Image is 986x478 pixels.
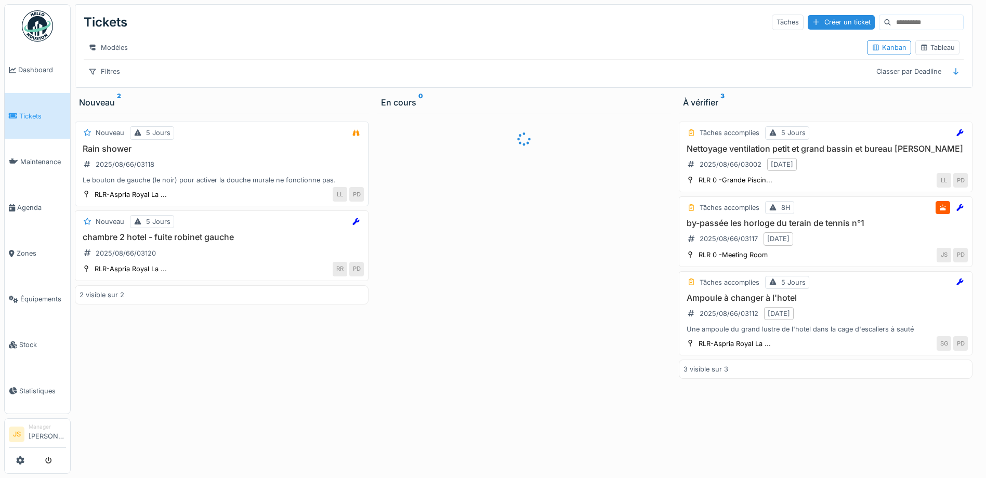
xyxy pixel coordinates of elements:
[146,128,170,138] div: 5 Jours
[349,262,364,276] div: PD
[29,423,66,445] li: [PERSON_NAME]
[683,364,728,374] div: 3 visible sur 3
[418,96,423,109] sup: 0
[781,277,806,287] div: 5 Jours
[5,184,70,230] a: Agenda
[720,96,725,109] sup: 3
[80,144,364,154] h3: Rain shower
[781,203,791,213] div: 8H
[333,262,347,276] div: RR
[84,64,125,79] div: Filtres
[349,187,364,202] div: PD
[872,64,946,79] div: Classer par Deadline
[771,160,793,169] div: [DATE]
[18,65,66,75] span: Dashboard
[333,187,347,202] div: LL
[84,40,133,55] div: Modèles
[953,336,968,351] div: PD
[953,248,968,262] div: PD
[683,218,968,228] h3: by-passée les horloge du terain de tennis n°1
[20,294,66,304] span: Équipements
[699,250,768,260] div: RLR 0 -Meeting Room
[808,15,875,29] div: Créer un ticket
[5,47,70,93] a: Dashboard
[9,423,66,448] a: JS Manager[PERSON_NAME]
[381,96,666,109] div: En cours
[699,339,771,349] div: RLR-Aspria Royal La ...
[937,173,951,188] div: LL
[5,231,70,276] a: Zones
[683,144,968,154] h3: Nettoyage ventilation petit et grand bassin et bureau [PERSON_NAME]
[700,234,758,244] div: 2025/08/66/03117
[700,277,759,287] div: Tâches accomplies
[772,15,804,30] div: Tâches
[699,175,772,185] div: RLR 0 -Grande Piscin...
[953,173,968,188] div: PD
[79,96,364,109] div: Nouveau
[80,175,364,185] div: Le bouton de gauche (le noir) pour activer la douche murale ne fonctionne pas.
[22,10,53,42] img: Badge_color-CXgf-gQk.svg
[84,9,127,36] div: Tickets
[768,309,790,318] div: [DATE]
[683,324,968,334] div: Une ampoule du grand lustre de l'hotel dans la cage d'escaliers à sauté
[19,386,66,396] span: Statistiques
[683,96,968,109] div: À vérifier
[146,217,170,227] div: 5 Jours
[117,96,121,109] sup: 2
[20,157,66,167] span: Maintenance
[80,232,364,242] h3: chambre 2 hotel - fuite robinet gauche
[29,423,66,431] div: Manager
[5,139,70,184] a: Maintenance
[5,322,70,368] a: Stock
[937,336,951,351] div: SG
[767,234,790,244] div: [DATE]
[781,128,806,138] div: 5 Jours
[700,309,758,318] div: 2025/08/66/03112
[872,43,906,52] div: Kanban
[96,217,124,227] div: Nouveau
[95,264,167,274] div: RLR-Aspria Royal La ...
[5,276,70,322] a: Équipements
[96,248,156,258] div: 2025/08/66/03120
[19,111,66,121] span: Tickets
[700,160,761,169] div: 2025/08/66/03002
[700,128,759,138] div: Tâches accomplies
[96,128,124,138] div: Nouveau
[9,427,24,442] li: JS
[937,248,951,262] div: JS
[5,368,70,414] a: Statistiques
[700,203,759,213] div: Tâches accomplies
[95,190,167,200] div: RLR-Aspria Royal La ...
[920,43,955,52] div: Tableau
[19,340,66,350] span: Stock
[683,293,968,303] h3: Ampoule à changer à l'hotel
[96,160,154,169] div: 2025/08/66/03118
[5,93,70,139] a: Tickets
[80,290,124,300] div: 2 visible sur 2
[17,248,66,258] span: Zones
[17,203,66,213] span: Agenda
